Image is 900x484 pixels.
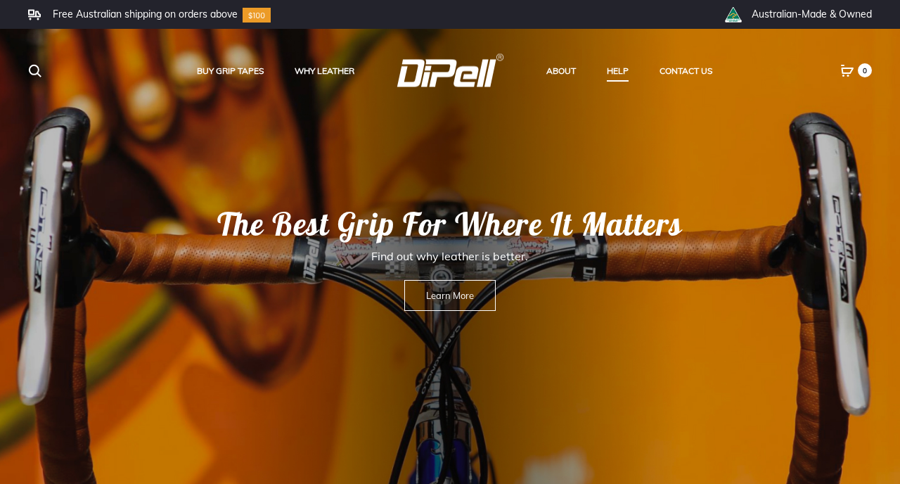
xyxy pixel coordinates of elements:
[197,62,264,80] a: Buy Grip Tapes
[404,280,496,311] a: Learn More
[546,62,576,80] a: About
[53,8,238,20] li: Free Australian shipping on orders above
[840,64,854,77] a: 0
[125,204,775,243] rs-layer: The Best Grip For Where It Matters
[660,62,712,80] a: Contact Us
[125,244,775,268] rs-layer: Find out why leather is better.
[752,8,872,20] li: Australian-Made & Owned
[607,62,629,80] a: Help
[397,53,504,87] img: DiPell
[858,63,872,77] span: 0
[28,9,41,20] img: Frame.svg
[295,62,354,80] a: Why Leather
[243,8,271,23] img: Group-10.svg
[724,7,742,23] img: th_right_icon2.png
